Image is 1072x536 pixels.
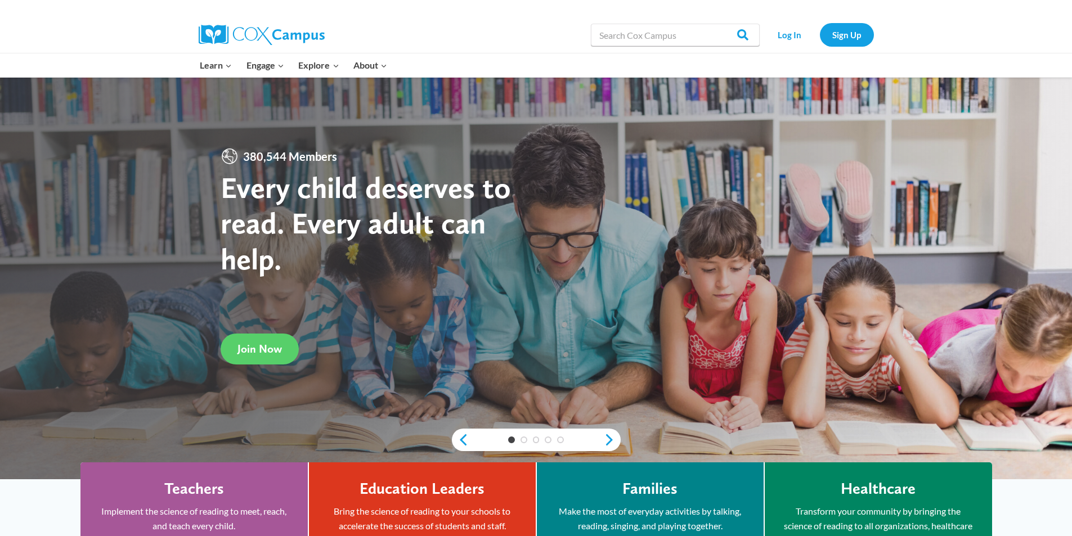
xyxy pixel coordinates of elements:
[622,479,678,498] h4: Families
[193,53,394,77] nav: Primary Navigation
[604,433,621,447] a: next
[326,504,519,533] p: Bring the science of reading to your schools to accelerate the success of students and staff.
[237,342,282,355] span: Join Now
[353,58,387,73] span: About
[360,479,485,498] h4: Education Leaders
[452,429,621,451] div: content slider buttons
[841,479,916,498] h4: Healthcare
[221,334,299,364] a: Join Now
[200,58,232,73] span: Learn
[554,504,747,533] p: Make the most of everyday activities by talking, reading, singing, and playing together.
[246,58,284,73] span: Engage
[97,504,291,533] p: Implement the science of reading to meet, reach, and teach every child.
[221,169,511,277] strong: Every child deserves to read. Every adult can help.
[545,436,551,443] a: 4
[820,23,874,46] a: Sign Up
[533,436,540,443] a: 3
[298,58,339,73] span: Explore
[508,436,515,443] a: 1
[521,436,527,443] a: 2
[557,436,564,443] a: 5
[765,23,874,46] nav: Secondary Navigation
[591,24,760,46] input: Search Cox Campus
[164,479,224,498] h4: Teachers
[765,23,814,46] a: Log In
[452,433,469,447] a: previous
[239,147,342,165] span: 380,544 Members
[199,25,325,45] img: Cox Campus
